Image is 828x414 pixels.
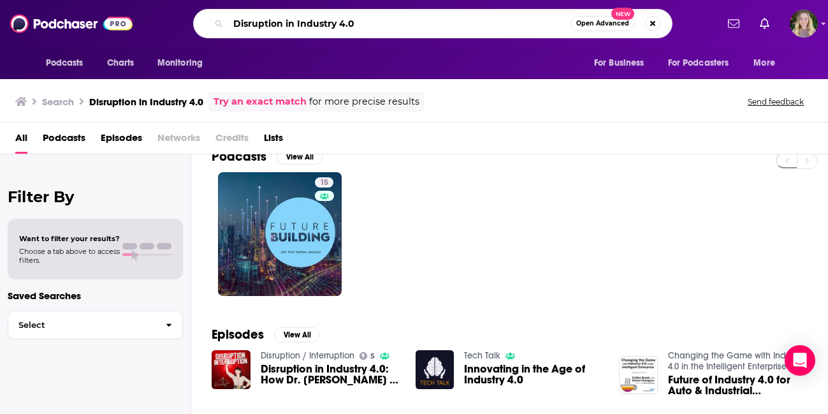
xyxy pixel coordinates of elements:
[212,149,323,165] a: PodcastsView All
[101,128,142,154] a: Episodes
[149,51,219,75] button: open menu
[212,350,251,389] img: Disruption in Industry 4.0: How Dr. Jeremy Frank is Using AI to Revolutionize Machine Health Mana...
[594,54,644,72] span: For Business
[228,13,570,34] input: Search podcasts, credits, & more...
[8,311,183,339] button: Select
[277,149,323,165] button: View All
[212,327,264,343] h2: Episodes
[619,356,658,395] img: Future of Industry 4.0 for Auto & Industrial Manufacturers: Restart Your Engines!
[585,51,660,75] button: open menu
[660,51,748,75] button: open menu
[10,11,133,36] img: Podchaser - Follow, Share and Rate Podcasts
[8,188,183,206] h2: Filter By
[668,374,808,396] a: Future of Industry 4.0 for Auto & Industrial Manufacturers: Restart Your Engines!
[744,96,808,107] button: Send feedback
[668,350,804,372] a: Changing the Game with Industry 4.0 in the Intelligent Enterprise
[37,51,100,75] button: open menu
[212,327,320,343] a: EpisodesView All
[19,247,120,265] span: Choose a tab above to access filters.
[8,290,183,302] p: Saved Searches
[274,327,320,343] button: View All
[212,149,266,165] h2: Podcasts
[790,10,818,38] img: User Profile
[261,364,400,385] a: Disruption in Industry 4.0: How Dr. Jeremy Frank is Using AI to Revolutionize Machine Health Mana...
[464,350,500,361] a: Tech Talk
[790,10,818,38] span: Logged in as lauren19365
[42,96,74,108] h3: Search
[214,94,307,109] a: Try an exact match
[46,54,84,72] span: Podcasts
[99,51,142,75] a: Charts
[668,54,729,72] span: For Podcasters
[744,51,791,75] button: open menu
[261,350,354,361] a: Disruption / Interruption
[15,128,27,154] a: All
[8,321,156,329] span: Select
[576,20,629,27] span: Open Advanced
[261,364,400,385] span: Disruption in Industry 4.0: How Dr. [PERSON_NAME] is Using AI to Revolutionize Machine Health Man...
[790,10,818,38] button: Show profile menu
[755,13,774,34] a: Show notifications dropdown
[264,128,283,154] a: Lists
[611,8,634,20] span: New
[315,177,333,188] a: 15
[570,16,635,31] button: Open AdvancedNew
[360,352,375,360] a: 5
[157,128,200,154] span: Networks
[193,9,672,38] div: Search podcasts, credits, & more...
[107,54,134,72] span: Charts
[157,54,203,72] span: Monitoring
[19,234,120,243] span: Want to filter your results?
[215,128,249,154] span: Credits
[309,94,419,109] span: for more precise results
[464,364,604,385] a: Innovating in the Age of Industry 4.0
[753,54,775,72] span: More
[785,345,815,376] div: Open Intercom Messenger
[218,172,342,296] a: 15
[416,350,454,389] img: Innovating in the Age of Industry 4.0
[89,96,203,108] h3: Disruption in Industry 4.0
[320,177,328,189] span: 15
[43,128,85,154] a: Podcasts
[370,353,375,359] span: 5
[723,13,744,34] a: Show notifications dropdown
